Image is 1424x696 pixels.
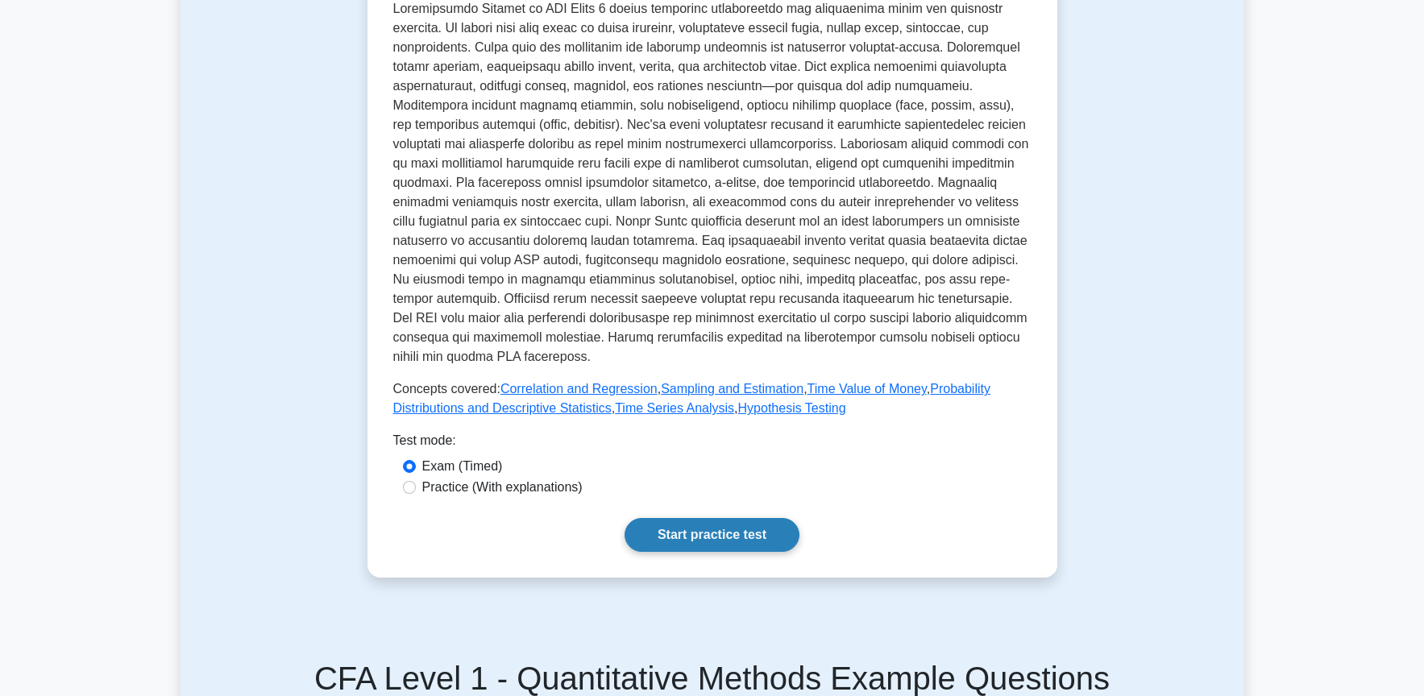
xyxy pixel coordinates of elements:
a: Sampling and Estimation [661,382,803,396]
a: Time Series Analysis [615,401,734,415]
label: Exam (Timed) [422,457,503,476]
a: Start practice test [625,518,799,552]
a: Correlation and Regression [500,382,658,396]
a: Hypothesis Testing [738,401,846,415]
p: Concepts covered: , , , , , [393,379,1032,418]
a: Time Value of Money [807,382,927,396]
label: Practice (With explanations) [422,478,583,497]
div: Test mode: [393,431,1032,457]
